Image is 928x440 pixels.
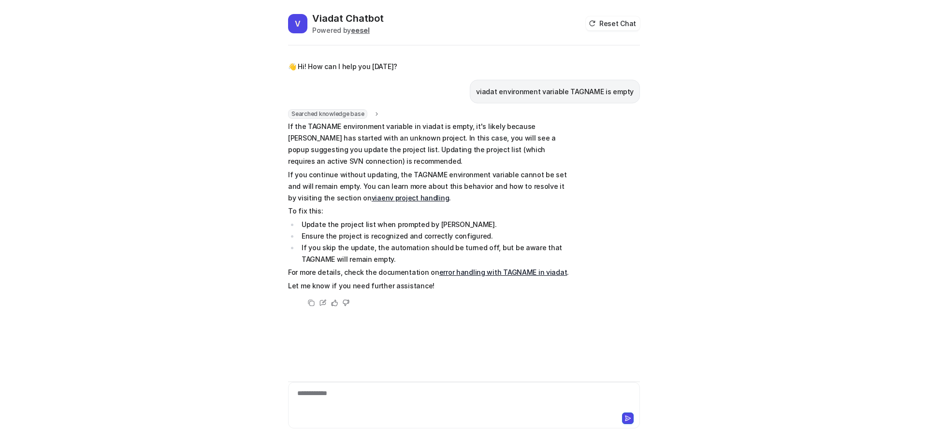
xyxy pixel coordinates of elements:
[288,169,571,204] p: If you continue without updating, the TAGNAME environment variable cannot be set and will remain ...
[439,268,567,276] a: error handling with TAGNAME in viadat
[586,16,640,30] button: Reset Chat
[299,230,571,242] li: Ensure the project is recognized and correctly configured.
[299,219,571,230] li: Update the project list when prompted by [PERSON_NAME].
[372,194,449,202] a: viaenv project handling
[476,86,634,98] p: viadat environment variable TAGNAME is empty
[351,26,370,34] b: eesel
[288,280,571,292] p: Let me know if you need further assistance!
[288,267,571,278] p: For more details, check the documentation on .
[288,121,571,167] p: If the TAGNAME environment variable in viadat is empty, it's likely because [PERSON_NAME] has sta...
[312,25,384,35] div: Powered by
[299,242,571,265] li: If you skip the update, the automation should be turned off, but be aware that TAGNAME will remai...
[288,205,571,217] p: To fix this:
[288,109,367,119] span: Searched knowledge base
[312,12,384,25] h2: Viadat Chatbot
[288,61,397,72] p: 👋 Hi! How can I help you [DATE]?
[288,14,307,33] span: V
